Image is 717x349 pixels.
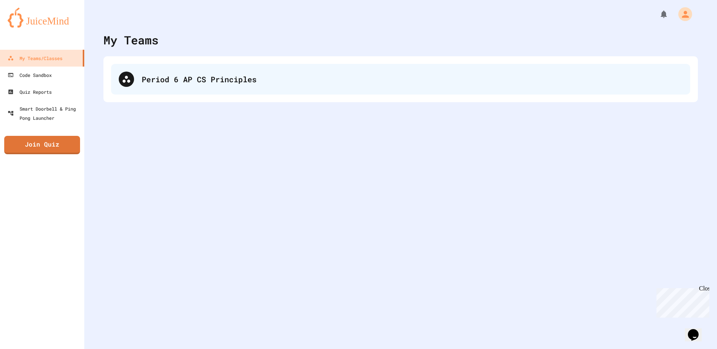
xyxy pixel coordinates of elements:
div: Smart Doorbell & Ping Pong Launcher [8,104,81,122]
div: Period 6 AP CS Principles [142,73,683,85]
div: Quiz Reports [8,87,52,96]
div: Code Sandbox [8,70,52,80]
div: My Account [670,5,694,23]
iframe: chat widget [685,318,709,341]
img: logo-orange.svg [8,8,77,28]
iframe: chat widget [653,285,709,318]
a: Join Quiz [4,136,80,154]
div: Chat with us now!Close [3,3,53,49]
div: My Teams [103,31,159,49]
div: Period 6 AP CS Principles [111,64,690,95]
div: My Notifications [645,8,670,21]
div: My Teams/Classes [8,54,62,63]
